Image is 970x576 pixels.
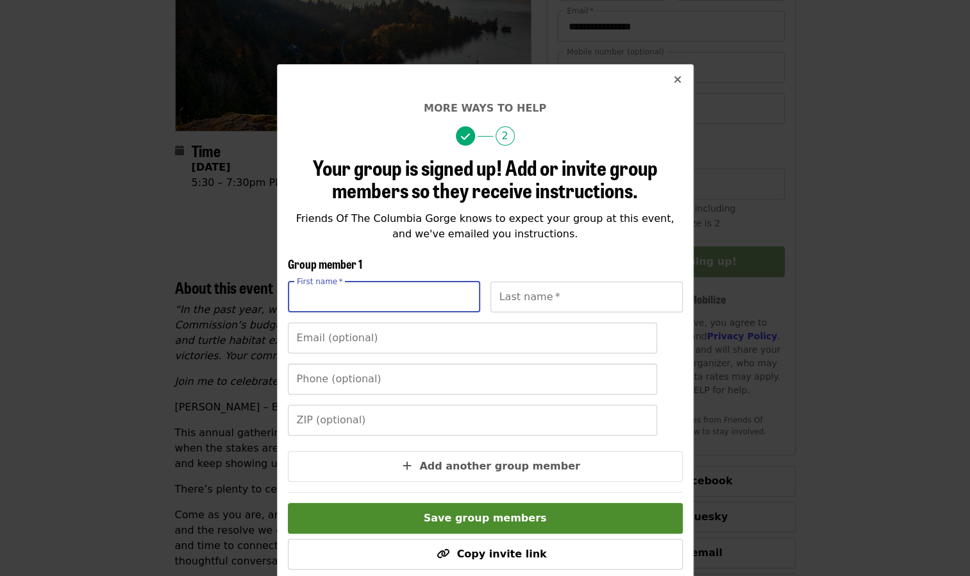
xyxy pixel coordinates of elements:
[456,548,546,560] span: Copy invite link
[288,282,480,312] input: First name
[674,74,682,86] i: times icon
[288,255,362,272] span: Group member 1
[288,451,683,482] button: Add another group member
[288,323,657,353] input: Email (optional)
[424,512,547,524] span: Save group members
[662,65,693,96] button: Close
[313,152,658,205] span: Your group is signed up! Add or invite group members so they receive instructions.
[288,539,683,570] button: Copy invite link
[297,278,343,285] label: First name
[496,126,515,146] span: 2
[461,131,470,143] i: check icon
[419,460,580,472] span: Add another group member
[403,460,412,472] i: plus icon
[424,102,546,114] span: More ways to help
[288,364,657,394] input: Phone (optional)
[288,503,683,534] button: Save group members
[490,282,683,312] input: Last name
[436,548,449,560] i: link icon
[288,405,657,436] input: ZIP (optional)
[296,212,674,240] span: Friends Of The Columbia Gorge knows to expect your group at this event, and we've emailed you ins...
